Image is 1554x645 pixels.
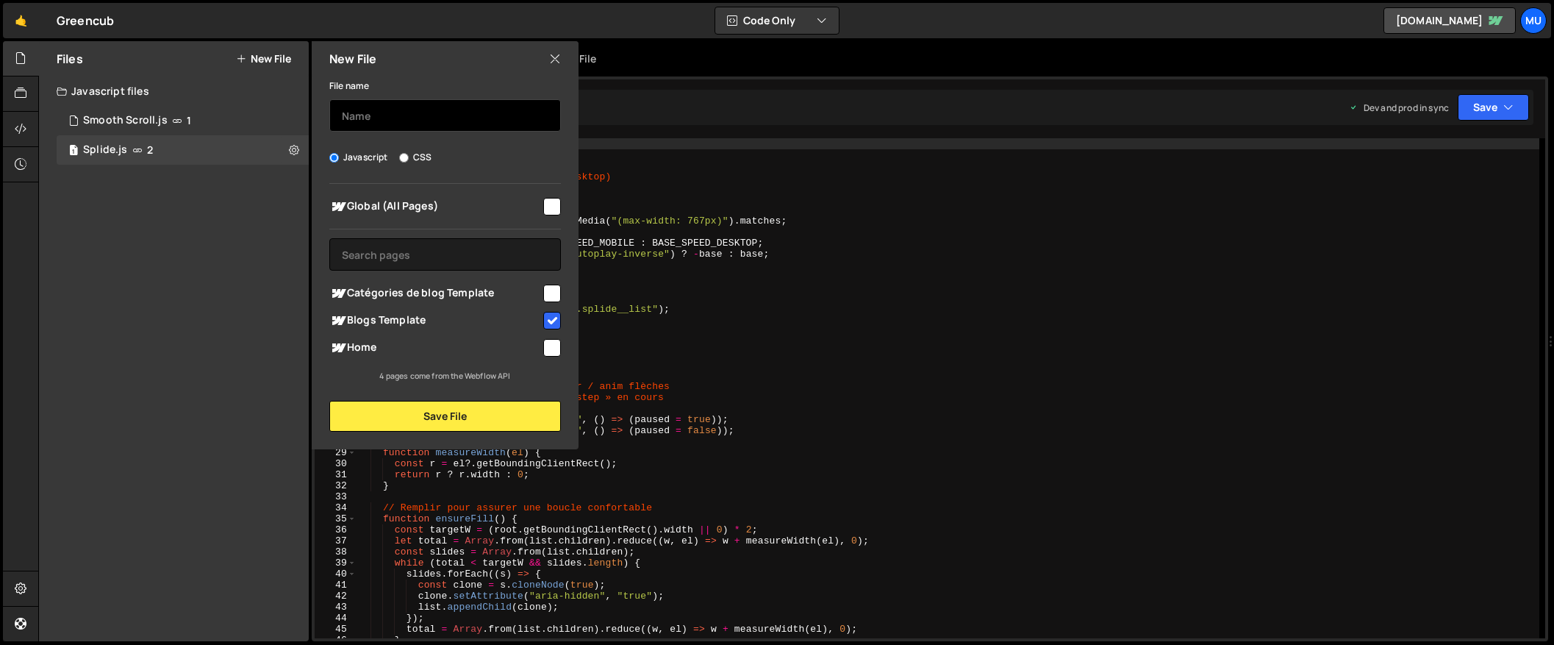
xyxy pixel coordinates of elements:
[315,491,357,502] div: 33
[1458,94,1529,121] button: Save
[315,602,357,613] div: 43
[1383,7,1516,34] a: [DOMAIN_NAME]
[329,285,541,302] span: Catégories de blog Template
[315,458,357,469] div: 30
[329,79,369,93] label: File name
[329,339,541,357] span: Home
[1349,101,1449,114] div: Dev and prod in sync
[315,535,357,546] div: 37
[715,7,839,34] button: Code Only
[399,150,432,165] label: CSS
[39,76,309,106] div: Javascript files
[83,143,127,157] div: Splide.js
[315,480,357,491] div: 32
[329,153,339,163] input: Javascript
[69,146,78,157] span: 1
[315,569,357,580] div: 40
[315,557,357,569] div: 39
[315,580,357,591] div: 41
[379,371,510,381] small: 4 pages come from the Webflow API
[329,312,541,329] span: Blogs Template
[329,150,388,165] label: Javascript
[1520,7,1547,34] a: Mu
[329,51,376,67] h2: New File
[57,51,83,67] h2: Files
[147,144,153,156] span: 2
[315,469,357,480] div: 31
[187,115,191,126] span: 1
[315,447,357,458] div: 29
[57,135,309,165] div: 16982/46574.js
[329,401,561,432] button: Save File
[329,99,561,132] input: Name
[83,114,168,127] div: Smooth Scroll.js
[329,238,561,271] input: Search pages
[315,524,357,535] div: 36
[315,613,357,624] div: 44
[315,513,357,524] div: 35
[315,624,357,635] div: 45
[315,546,357,557] div: 38
[399,153,409,163] input: CSS
[236,53,291,65] button: New File
[315,502,357,513] div: 34
[315,591,357,602] div: 42
[57,12,114,29] div: Greencub
[3,3,39,38] a: 🤙
[329,198,541,215] span: Global (All Pages)
[57,106,309,135] div: 16982/46575.js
